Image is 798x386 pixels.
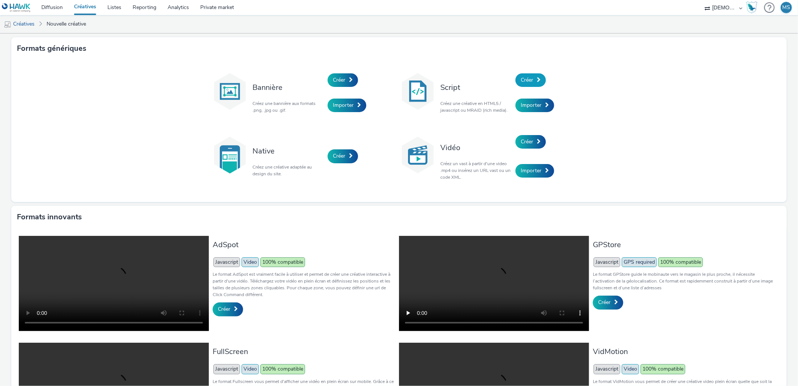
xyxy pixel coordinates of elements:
[746,2,760,14] a: Hawk Academy
[440,100,512,114] p: Créez une créative en HTML5 / javascript ou MRAID (rich media).
[593,271,775,291] p: Le format GPStore guide le mobinaute vers le magasin le plus proche, il nécessite l’activation de...
[515,135,546,149] a: Créer
[328,149,358,163] a: Créer
[594,257,620,267] span: Javascript
[622,364,639,374] span: Video
[328,73,358,87] a: Créer
[260,364,305,374] span: 100% compatible
[333,152,345,160] span: Créer
[598,299,611,306] span: Créer
[333,102,354,109] span: Importer
[515,164,554,178] a: Importer
[328,99,366,112] a: Importer
[242,257,259,267] span: Video
[746,2,757,14] img: Hawk Academy
[515,99,554,112] a: Importer
[211,136,249,174] img: native.svg
[440,160,512,181] p: Créez un vast à partir d'une video .mp4 ou insérez un URL vast ou un code XML.
[211,73,249,110] img: banner.svg
[242,364,259,374] span: Video
[641,364,685,374] span: 100% compatible
[658,257,703,267] span: 100% compatible
[17,43,86,54] h3: Formats génériques
[252,164,324,177] p: Créez une créative adaptée au design du site.
[2,3,31,12] img: undefined Logo
[593,240,775,250] h3: GPStore
[521,138,533,145] span: Créer
[521,102,541,109] span: Importer
[4,21,11,28] img: mobile
[521,167,541,174] span: Importer
[593,296,623,309] a: Créer
[440,143,512,153] h3: Vidéo
[213,240,395,250] h3: AdSpot
[399,73,437,110] img: code.svg
[17,211,82,223] h3: Formats innovants
[521,76,533,84] span: Créer
[252,82,324,93] h3: Bannière
[260,257,305,267] span: 100% compatible
[213,257,240,267] span: Javascript
[213,346,395,357] h3: FullScreen
[252,146,324,156] h3: Native
[622,257,657,267] span: GPS required
[213,302,243,316] a: Créer
[213,364,240,374] span: Javascript
[399,136,437,174] img: video.svg
[333,76,345,84] span: Créer
[515,73,546,87] a: Créer
[43,15,90,33] a: Nouvelle créative
[218,305,230,313] span: Créer
[252,100,324,114] p: Créez une bannière aux formats .png, .jpg ou .gif.
[783,2,790,13] div: MS
[213,271,395,298] p: Le format AdSpot est vraiment facile à utiliser et permet de créer une créative interactive à par...
[440,82,512,93] h3: Script
[594,364,620,374] span: Javascript
[593,346,775,357] h3: VidMotion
